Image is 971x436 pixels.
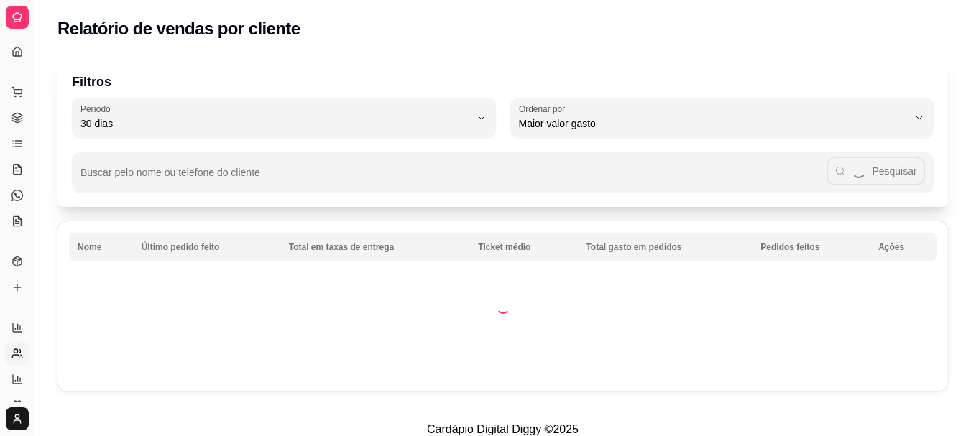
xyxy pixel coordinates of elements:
[519,116,908,131] span: Maior valor gasto
[519,103,570,115] label: Ordenar por
[80,103,115,115] label: Período
[496,300,510,314] div: Loading
[80,116,470,131] span: 30 dias
[80,171,827,185] input: Buscar pelo nome ou telefone do cliente
[57,17,300,40] h2: Relatório de vendas por cliente
[72,98,496,138] button: Período30 dias
[72,72,934,92] p: Filtros
[510,98,934,138] button: Ordenar porMaior valor gasto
